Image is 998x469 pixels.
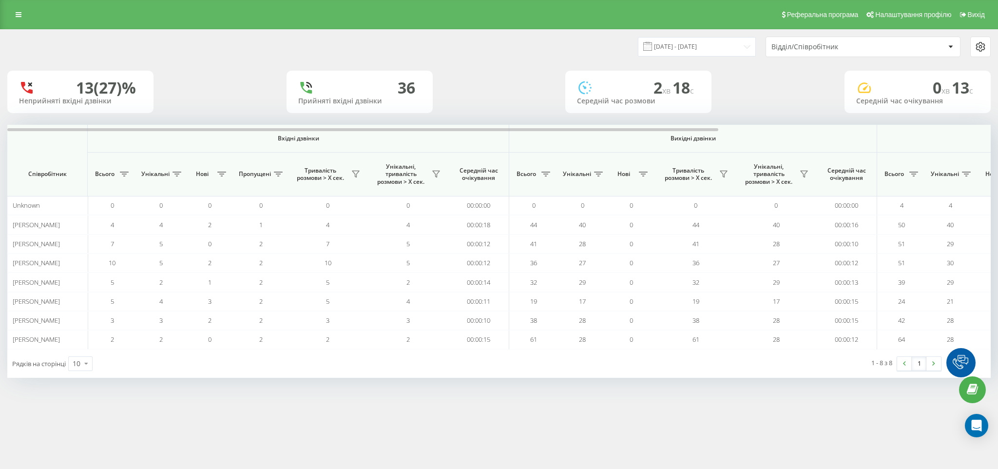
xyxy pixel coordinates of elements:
span: Вихід [968,11,985,19]
span: 32 [692,278,699,287]
span: 0 [532,201,536,210]
span: 61 [530,335,537,344]
span: Реферальна програма [787,11,859,19]
td: 00:00:15 [448,330,509,349]
span: c [690,85,694,96]
span: 5 [406,258,410,267]
span: c [969,85,973,96]
span: 38 [692,316,699,325]
span: 0 [208,201,211,210]
span: [PERSON_NAME] [13,335,60,344]
a: 1 [912,357,926,371]
span: 0 [406,201,410,210]
span: [PERSON_NAME] [13,258,60,267]
span: 17 [773,297,780,306]
span: Унікальні, тривалість розмови > Х сек. [741,163,797,186]
span: 51 [898,239,905,248]
div: Open Intercom Messenger [965,414,988,437]
span: 13 [952,77,973,98]
span: 2 [208,258,211,267]
span: 0 [774,201,778,210]
span: 2 [259,278,263,287]
td: 00:00:00 [816,196,877,215]
span: 4 [159,297,163,306]
span: 2 [208,220,211,229]
span: 5 [406,239,410,248]
span: 2 [406,335,410,344]
span: 41 [692,239,699,248]
span: хв [662,85,672,96]
span: 19 [530,297,537,306]
span: Всього [514,170,538,178]
span: 3 [111,316,114,325]
span: 2 [259,239,263,248]
span: [PERSON_NAME] [13,297,60,306]
span: 5 [326,297,329,306]
span: 44 [530,220,537,229]
div: Відділ/Співробітник [771,43,888,51]
span: Вхідні дзвінки [113,135,483,142]
span: Всього [882,170,906,178]
span: 61 [692,335,699,344]
span: 27 [773,258,780,267]
div: 10 [73,359,80,369]
span: 50 [898,220,905,229]
span: 27 [579,258,586,267]
span: Середній час очікування [456,167,501,182]
span: 2 [406,278,410,287]
span: 1 [208,278,211,287]
span: 5 [326,278,329,287]
td: 00:00:15 [816,292,877,311]
span: 2 [111,335,114,344]
span: 39 [898,278,905,287]
span: Нові [190,170,214,178]
span: 19 [692,297,699,306]
span: 2 [259,297,263,306]
span: 18 [672,77,694,98]
span: 36 [692,258,699,267]
span: 1 [259,220,263,229]
span: 4 [406,297,410,306]
td: 00:00:13 [816,273,877,292]
span: 2 [259,335,263,344]
span: 0 [630,239,633,248]
span: 7 [111,239,114,248]
span: 10 [325,258,331,267]
span: Унікальні [563,170,591,178]
span: [PERSON_NAME] [13,220,60,229]
span: 0 [630,278,633,287]
td: 00:00:00 [448,196,509,215]
td: 00:00:11 [448,292,509,311]
span: 0 [581,201,584,210]
span: 0 [208,239,211,248]
div: Середній час очікування [856,97,979,105]
span: 28 [579,239,586,248]
span: 4 [949,201,952,210]
span: 64 [898,335,905,344]
span: 29 [579,278,586,287]
span: 3 [159,316,163,325]
span: 28 [579,335,586,344]
span: 0 [630,201,633,210]
span: 28 [947,316,954,325]
span: 0 [933,77,952,98]
div: Середній час розмови [577,97,700,105]
span: Унікальні [141,170,170,178]
div: Неприйняті вхідні дзвінки [19,97,142,105]
td: 00:00:12 [816,254,877,273]
td: 00:00:12 [816,330,877,349]
span: 29 [773,278,780,287]
span: 28 [773,335,780,344]
span: Рядків на сторінці [12,359,66,368]
span: 0 [630,297,633,306]
td: 00:00:10 [448,311,509,330]
span: 0 [111,201,114,210]
span: 51 [898,258,905,267]
span: 0 [630,335,633,344]
span: 0 [630,220,633,229]
span: 40 [773,220,780,229]
span: 29 [947,278,954,287]
span: 44 [692,220,699,229]
td: 00:00:12 [448,254,509,273]
span: 40 [947,220,954,229]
